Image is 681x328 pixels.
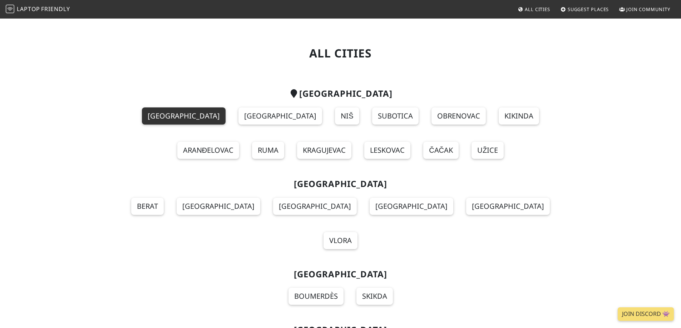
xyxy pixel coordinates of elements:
[17,5,40,13] span: Laptop
[6,3,70,16] a: LaptopFriendly LaptopFriendly
[109,179,572,189] h2: [GEOGRAPHIC_DATA]
[372,107,419,125] a: Subotica
[364,142,410,159] a: Leskovac
[618,307,674,321] a: Join Discord 👾
[370,198,453,215] a: [GEOGRAPHIC_DATA]
[288,288,344,305] a: Boumerdès
[499,107,539,125] a: Kikinda
[616,3,673,16] a: Join Community
[109,89,572,99] h2: [GEOGRAPHIC_DATA]
[6,5,14,13] img: LaptopFriendly
[297,142,351,159] a: Kragujevac
[324,232,357,249] a: Vlora
[252,142,284,159] a: Ruma
[142,107,226,125] a: [GEOGRAPHIC_DATA]
[335,107,359,125] a: Niš
[109,269,572,279] h2: [GEOGRAPHIC_DATA]
[238,107,322,125] a: [GEOGRAPHIC_DATA]
[109,46,572,60] h1: All Cities
[356,288,393,305] a: Skikda
[466,198,550,215] a: [GEOGRAPHIC_DATA]
[568,6,609,12] span: Suggest Places
[41,5,70,13] span: Friendly
[431,107,486,125] a: Obrenovac
[626,6,670,12] span: Join Community
[177,198,260,215] a: [GEOGRAPHIC_DATA]
[273,198,357,215] a: [GEOGRAPHIC_DATA]
[558,3,612,16] a: Suggest Places
[177,142,239,159] a: Aranđelovac
[131,198,164,215] a: Berat
[515,3,553,16] a: All Cities
[423,142,459,159] a: Čačak
[525,6,550,12] span: All Cities
[472,142,504,159] a: Užice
